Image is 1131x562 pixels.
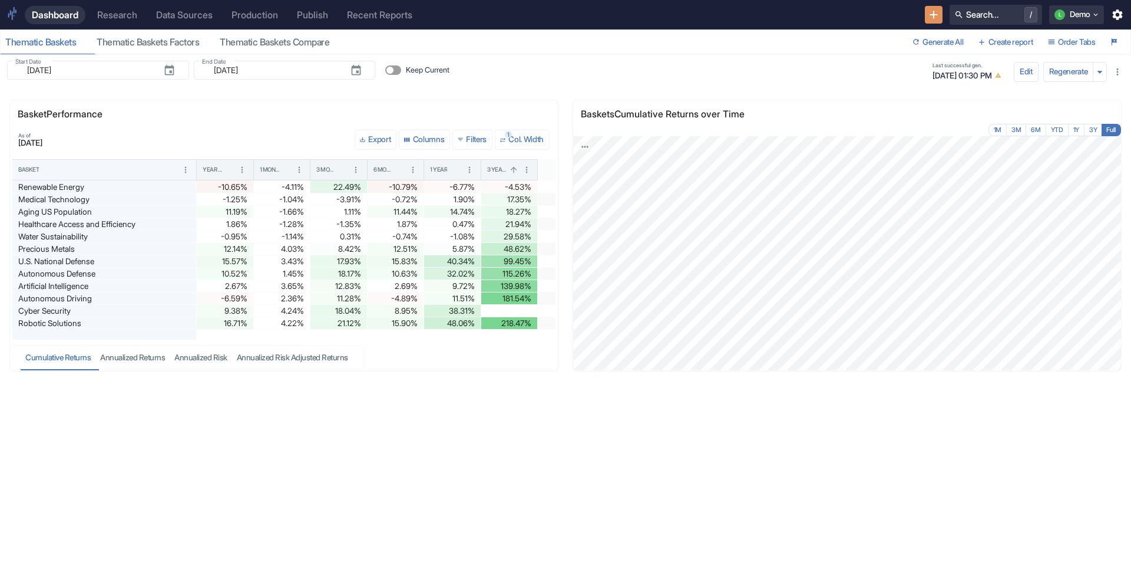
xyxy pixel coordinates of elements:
div: 21.94% [487,218,532,230]
div: Annualized Risk Adjusted Returns [237,353,348,363]
div: 6 Months [373,166,394,174]
div: 17.93% [316,255,361,267]
div: -10.79% [373,181,418,193]
div: 48.06% [430,317,475,329]
div: 29.58% [487,231,532,242]
div: 12.14% [203,243,247,255]
button: Year to Date column menu [234,162,250,178]
div: -6.59% [203,292,247,304]
button: Sort [224,165,234,175]
button: Regenerate [1043,62,1094,82]
button: 3M [1006,124,1026,136]
button: Launch Tour [1106,33,1123,52]
div: 15.90% [373,317,418,329]
div: -3.91% [316,193,361,205]
div: 8.42% [316,243,361,255]
button: 6 Months column menu [405,162,421,178]
div: 48.62% [487,243,532,255]
div: Annualized Risk [174,353,227,363]
button: Sort [508,165,519,175]
button: Select columns [399,130,450,150]
a: Dashboard [25,6,85,24]
div: 11.19% [203,206,247,218]
div: 0.47% [430,218,475,230]
span: [DATE] [18,139,42,147]
span: [DATE] 01:30 PM [932,69,1004,81]
span: Keep Current [406,65,449,76]
div: 2.69% [373,280,418,292]
div: Cyber Security [18,305,190,317]
div: 32.02% [430,268,475,280]
button: 1 Year column menu [462,162,477,178]
span: Last successful gen. [932,63,1004,68]
a: Export; Press ENTER to open [579,142,591,152]
div: 1 [505,131,512,138]
button: Full [1102,124,1121,136]
div: 1 Month [260,166,280,174]
div: 22.49% [316,181,361,193]
div: 139.98% [487,280,532,292]
a: Recent Reports [340,6,419,24]
div: -1.25% [203,193,247,205]
a: Research [90,6,144,24]
button: YTD [1046,124,1069,136]
div: 4.03% [260,243,305,255]
div: 15.83% [373,255,418,267]
button: Sort [281,165,292,175]
div: Renewable Energy [18,181,190,193]
div: 1.90% [430,193,475,205]
button: Create report [973,33,1038,52]
div: -0.95% [203,231,247,242]
div: -1.66% [260,206,305,218]
div: Healthcare Access and Efficiency [18,218,190,230]
div: Annualized Returns [100,353,165,363]
button: Sort [448,165,458,175]
button: Generate All [908,33,968,52]
div: Thematic Baskets Factors [97,37,210,48]
div: Autonomous Driving [18,292,190,304]
button: 3 Years column menu [519,162,534,178]
div: -1.14% [260,231,305,242]
button: LDemo [1049,5,1104,24]
button: config [1014,62,1039,82]
div: L [1054,9,1065,20]
div: -0.74% [373,231,418,242]
button: 1Col. Width [495,130,550,150]
div: 3 Years [487,166,508,174]
div: 181.54% [487,292,532,304]
button: Sort [39,165,50,175]
button: Search.../ [950,5,1042,25]
div: 3.43% [260,255,305,267]
div: Year to Date [203,166,223,174]
div: Aging US Population [18,206,190,218]
div: 12.83% [316,280,361,292]
span: As of [18,133,42,138]
div: -1.35% [316,218,361,230]
div: 16.71% [203,317,247,329]
div: 11.51% [430,292,475,304]
div: Data Sources [156,9,213,21]
div: Artificial Intelligence [18,280,190,292]
div: 218.47% [487,317,532,329]
div: Basket [18,166,39,174]
button: 3 Months column menu [348,162,363,178]
div: Thematic Baskets [5,37,87,48]
a: Production [224,6,285,24]
div: 17.35% [487,193,532,205]
div: Publish [297,9,328,21]
div: Autonomous Defense [18,268,190,280]
button: Show filters [452,130,492,150]
div: 18.04% [316,305,361,317]
a: Data Sources [149,6,220,24]
div: 18.27% [487,206,532,218]
div: 3.65% [260,280,305,292]
button: Sort [338,165,348,175]
button: Basket column menu [178,162,193,178]
div: Medical Technology [18,193,190,205]
div: U.S. National Defense [18,255,190,267]
div: Research [97,9,137,21]
div: 1 Year [430,166,447,174]
button: 1Y [1068,124,1084,136]
div: -6.77% [430,181,475,193]
div: Precious Metals [18,243,190,255]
